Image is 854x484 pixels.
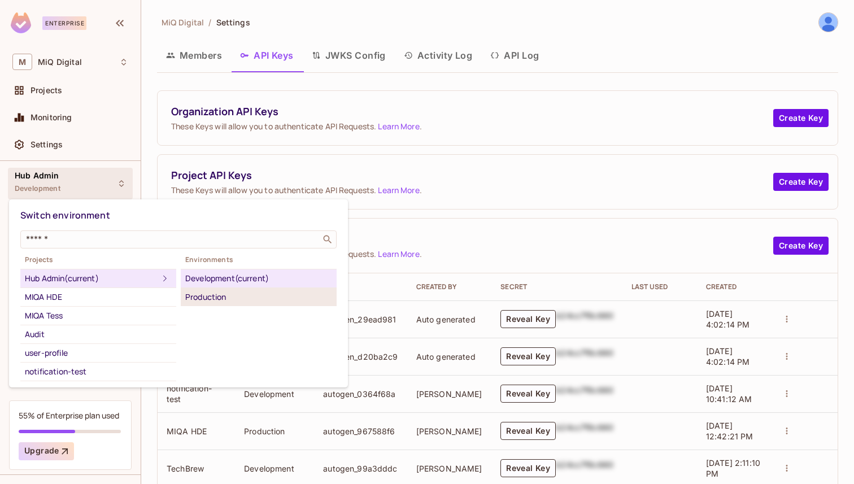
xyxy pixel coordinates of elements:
div: MIQA HDE [25,290,172,304]
div: Development (current) [185,272,332,285]
div: notification-test [25,365,172,378]
div: Hub Admin (current) [25,272,158,285]
span: Environments [181,255,337,264]
span: Projects [20,255,176,264]
div: Audit [25,328,172,341]
div: user-profile [25,346,172,360]
div: Production [185,290,332,304]
div: MIQA Tess [25,309,172,322]
span: Switch environment [20,209,110,221]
